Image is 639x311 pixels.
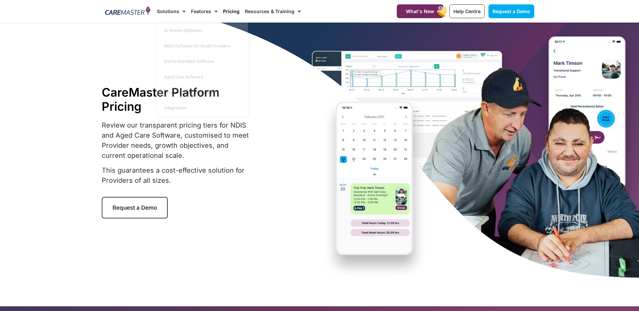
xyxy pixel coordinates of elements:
[406,8,434,14] span: What's New
[102,85,253,113] h1: CareMaster Platform Pricing
[102,197,168,218] a: Request a Demo
[157,54,248,69] a: End-to-End NDIS Software
[105,6,151,16] img: CareMaster Logo
[157,23,248,116] ul: Solutions
[157,23,248,38] a: AI Roster Optimiser
[157,69,248,85] a: Aged Care Software
[157,85,248,100] a: Provider Types Supported
[492,8,530,14] span: Request a Demo
[488,4,534,18] a: Request a Demo
[157,38,248,54] a: NDIS Software for Small Providers
[397,4,443,18] a: What's New
[102,165,253,185] p: This guarantees a cost-effective solution for Providers of all sizes.
[113,204,157,211] span: Request a Demo
[449,4,485,18] a: Help Centre
[157,100,248,116] a: Integrations
[453,8,481,14] span: Help Centre
[102,120,253,161] p: Review our transparent pricing tiers for NDIS and Aged Care Software, customised to meet Provider...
